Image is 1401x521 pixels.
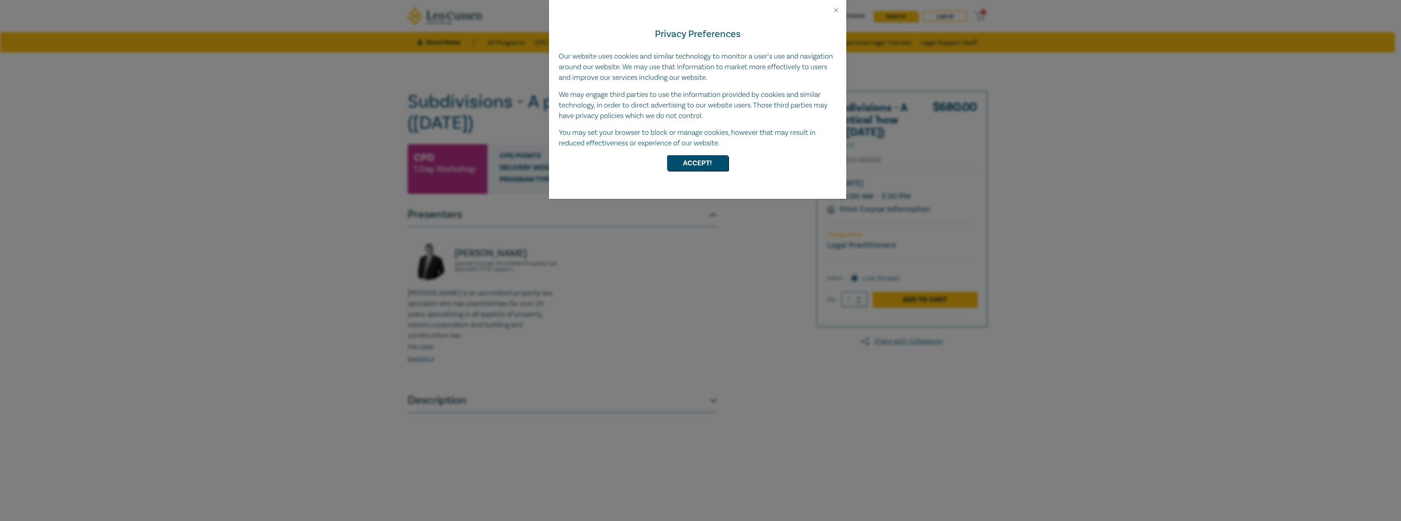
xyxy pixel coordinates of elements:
[832,7,840,14] button: Close
[559,128,837,149] p: You may set your browser to block or manage cookies, however that may result in reduced effective...
[559,51,837,83] p: Our website uses cookies and similar technology to monitor a user’s use and navigation around our...
[559,27,837,42] h4: Privacy Preferences
[667,155,728,171] button: Accept!
[559,90,837,121] p: We may engage third parties to use the information provided by cookies and similar technology, in...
